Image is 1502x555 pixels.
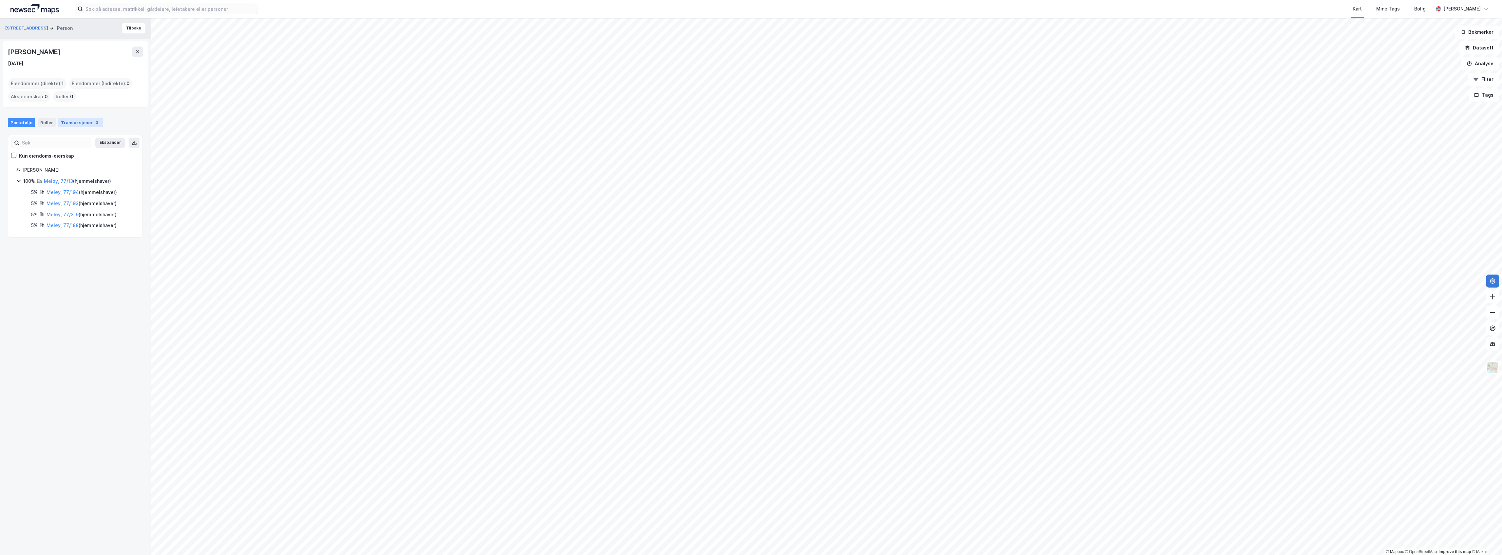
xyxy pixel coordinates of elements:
[22,166,135,174] div: [PERSON_NAME]
[47,212,79,217] a: Meløy, 77/219
[1469,524,1502,555] div: Kontrollprogram for chat
[8,91,50,102] div: Aksjeeierskap :
[1455,26,1499,39] button: Bokmerker
[69,78,132,89] div: Eiendommer (Indirekte) :
[45,93,48,101] span: 0
[1377,5,1400,13] div: Mine Tags
[10,4,59,14] img: logo.a4113a55bc3d86da70a041830d287a7e.svg
[1353,5,1362,13] div: Kart
[53,91,76,102] div: Roller :
[95,138,125,148] button: Ekspander
[38,118,56,127] div: Roller
[44,177,111,185] div: ( hjemmelshaver )
[47,221,117,229] div: ( hjemmelshaver )
[31,221,38,229] div: 5%
[1415,5,1426,13] div: Bolig
[19,152,74,160] div: Kun eiendoms-eierskap
[47,201,79,206] a: Meløy, 77/193
[47,222,79,228] a: Meløy, 77/188
[1469,88,1499,102] button: Tags
[23,177,35,185] div: 100%
[31,200,38,207] div: 5%
[31,211,38,219] div: 5%
[57,24,73,32] div: Person
[1487,361,1499,374] img: Z
[1469,524,1502,555] iframe: Chat Widget
[47,188,117,196] div: ( hjemmelshaver )
[19,138,91,148] input: Søk
[1461,57,1499,70] button: Analyse
[58,118,103,127] div: Transaksjoner
[1439,549,1471,554] a: Improve this map
[1468,73,1499,86] button: Filter
[1459,41,1499,54] button: Datasett
[94,119,101,126] div: 3
[44,178,73,184] a: Meløy, 77/13
[31,188,38,196] div: 5%
[1386,549,1404,554] a: Mapbox
[62,80,64,87] span: 1
[83,4,258,14] input: Søk på adresse, matrikkel, gårdeiere, leietakere eller personer
[47,189,79,195] a: Meløy, 77/194
[8,118,35,127] div: Portefølje
[122,23,145,33] button: Tilbake
[70,93,73,101] span: 0
[1444,5,1481,13] div: [PERSON_NAME]
[8,47,62,57] div: [PERSON_NAME]
[47,200,117,207] div: ( hjemmelshaver )
[8,78,66,89] div: Eiendommer (direkte) :
[8,60,23,67] div: [DATE]
[126,80,130,87] span: 0
[5,25,49,31] button: [STREET_ADDRESS]
[1405,549,1437,554] a: OpenStreetMap
[47,211,117,219] div: ( hjemmelshaver )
